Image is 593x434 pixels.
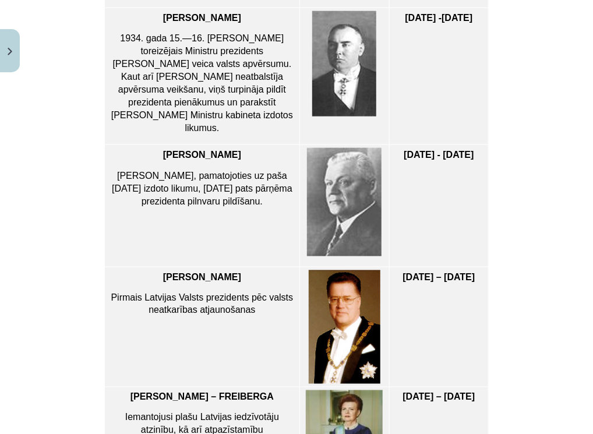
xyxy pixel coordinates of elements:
[307,148,382,256] img: 9k=
[163,150,241,160] span: [PERSON_NAME]
[112,171,292,206] span: [PERSON_NAME], pamatojoties uz paša [DATE] izdoto likumu, [DATE] pats pārņēma prezidenta pilnvaru...
[130,392,274,402] span: [PERSON_NAME] – FREIBERGA
[8,48,12,55] img: icon-close-lesson-0947bae3869378f0d4975bcd49f059093ad1ed9edebbc8119c70593378902aed.svg
[405,13,473,23] span: [DATE] -[DATE]
[163,13,241,23] span: [PERSON_NAME]
[404,150,474,160] span: [DATE] - [DATE]
[403,272,475,282] span: [DATE] – [DATE]
[111,33,293,133] span: 1934. gada 15.—16. [PERSON_NAME] toreizējais Ministru prezidents [PERSON_NAME] veica valsts apvēr...
[163,272,241,282] span: [PERSON_NAME]
[111,292,294,315] span: Pirmais Latvijas Valsts prezidents pēc valsts neatkarības atjaunošanas
[312,11,376,117] img: Z
[403,392,475,402] span: [DATE] – [DATE]
[309,270,380,384] img: Z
